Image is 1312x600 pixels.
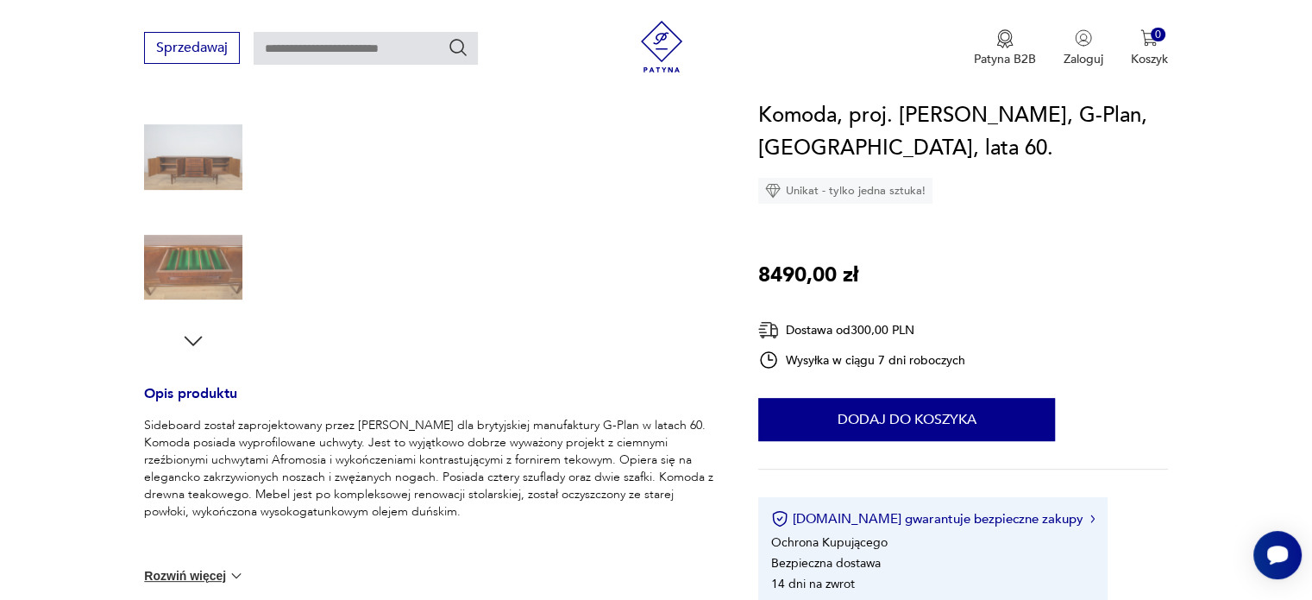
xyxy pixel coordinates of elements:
div: Dostawa od 300,00 PLN [758,319,965,341]
img: chevron down [228,567,245,584]
img: Ikona certyfikatu [771,510,788,527]
button: Zaloguj [1064,29,1103,67]
h1: Komoda, proj. [PERSON_NAME], G-Plan, [GEOGRAPHIC_DATA], lata 60. [758,99,1168,165]
img: Ikonka użytkownika [1075,29,1092,47]
p: Zaloguj [1064,51,1103,67]
div: Unikat - tylko jedna sztuka! [758,178,932,204]
button: Dodaj do koszyka [758,398,1055,441]
img: Ikona koszyka [1140,29,1158,47]
p: 8490,00 zł [758,259,858,292]
div: Wysyłka w ciągu 7 dni roboczych [758,350,965,370]
img: Ikona diamentu [765,183,781,199]
button: Patyna B2B [974,29,1036,67]
li: Bezpieczna dostawa [771,555,881,572]
p: Patyna B2B [974,51,1036,67]
img: Ikona strzałki w prawo [1090,515,1095,523]
button: Rozwiń więcej [144,567,244,584]
p: Sideboard został zaprojektowany przez [PERSON_NAME] dla brytyjskiej manufaktury G-Plan w latach 6... [144,417,717,521]
div: 0 [1151,28,1165,42]
button: 0Koszyk [1131,29,1168,67]
li: 14 dni na zwrot [771,576,855,592]
p: Koszyk [1131,51,1168,67]
img: Zdjęcie produktu Komoda, proj. V. Wilkins, G-Plan, Wielka Brytania, lata 60. [144,108,242,206]
li: Ochrona Kupującego [771,534,888,551]
iframe: Smartsupp widget button [1253,531,1302,579]
img: Zdjęcie produktu Komoda, proj. V. Wilkins, G-Plan, Wielka Brytania, lata 60. [144,218,242,317]
img: Ikona medalu [996,29,1014,48]
img: Patyna - sklep z meblami i dekoracjami vintage [636,21,687,73]
button: Szukaj [448,37,468,58]
button: [DOMAIN_NAME] gwarantuje bezpieczne zakupy [771,510,1095,527]
img: Ikona dostawy [758,319,779,341]
a: Ikona medaluPatyna B2B [974,29,1036,67]
a: Sprzedawaj [144,43,240,55]
button: Sprzedawaj [144,32,240,64]
h3: Opis produktu [144,388,717,417]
